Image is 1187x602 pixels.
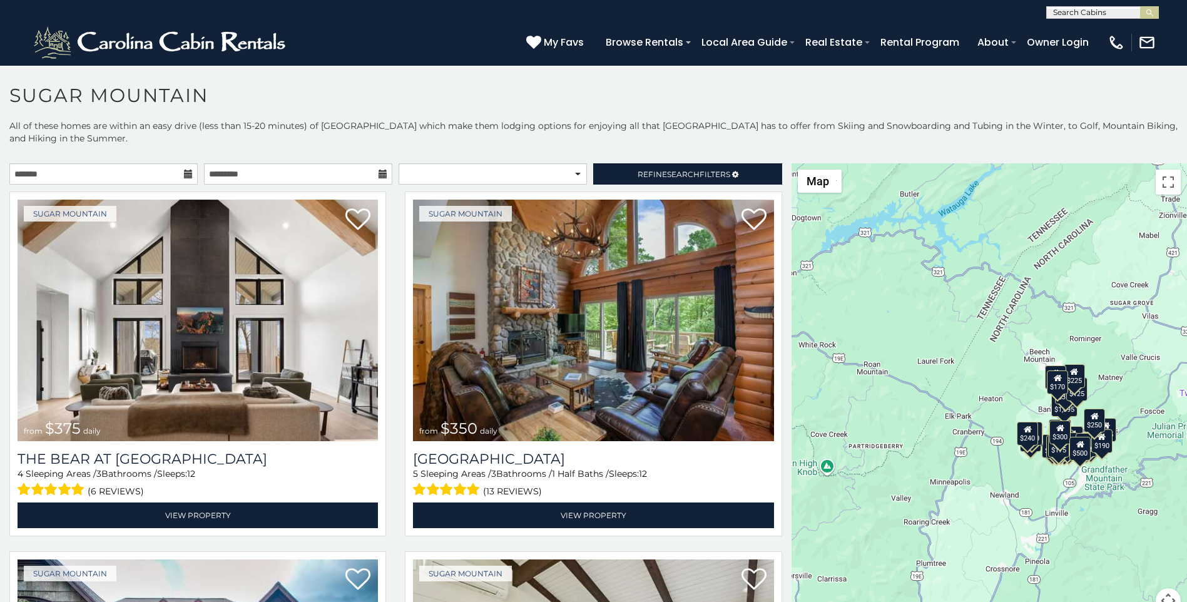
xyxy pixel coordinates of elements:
h3: The Bear At Sugar Mountain [18,451,378,467]
div: $155 [1046,434,1067,458]
span: 3 [96,468,101,479]
div: $355 [1020,427,1041,451]
a: Add to favorites [345,207,370,233]
h3: Grouse Moor Lodge [413,451,773,467]
a: Sugar Mountain [24,566,116,581]
div: $350 [1054,435,1075,459]
span: Map [807,175,829,188]
span: 1 Half Baths / [552,468,609,479]
div: $200 [1062,426,1083,450]
div: $175 [1048,434,1069,457]
img: phone-regular-white.png [1108,34,1125,51]
div: Sleeping Areas / Bathrooms / Sleeps: [413,467,773,499]
div: $240 [1045,365,1066,389]
a: Sugar Mountain [24,206,116,222]
div: $125 [1066,377,1088,401]
a: Rental Program [874,31,965,53]
div: $225 [1064,364,1085,388]
a: Add to favorites [741,567,767,593]
button: Change map style [798,170,842,193]
button: Toggle fullscreen view [1156,170,1181,195]
div: $190 [1049,419,1070,443]
span: daily [83,426,101,436]
a: Add to favorites [345,567,370,593]
div: $170 [1047,370,1068,394]
a: About [971,31,1015,53]
img: mail-regular-white.png [1138,34,1156,51]
span: 3 [491,468,496,479]
div: $1,095 [1051,393,1077,417]
span: 5 [413,468,418,479]
div: $300 [1049,420,1071,444]
div: $190 [1091,429,1113,452]
a: View Property [18,503,378,528]
div: $250 [1084,408,1105,432]
img: Grouse Moor Lodge [413,200,773,441]
a: The Bear At [GEOGRAPHIC_DATA] [18,451,378,467]
span: (13 reviews) [483,483,542,499]
a: View Property [413,503,773,528]
a: Local Area Guide [695,31,793,53]
span: from [419,426,438,436]
span: 12 [639,468,647,479]
div: $500 [1069,437,1091,461]
span: $350 [441,419,477,437]
a: Grouse Moor Lodge from $350 daily [413,200,773,441]
div: $195 [1076,433,1097,457]
span: $375 [45,419,81,437]
img: The Bear At Sugar Mountain [18,200,378,441]
a: Owner Login [1021,31,1095,53]
a: Real Estate [799,31,869,53]
a: Browse Rentals [599,31,690,53]
span: My Favs [544,34,584,50]
span: Refine Filters [638,170,730,179]
div: $240 [1017,421,1038,445]
div: $265 [1050,419,1071,443]
span: daily [480,426,497,436]
span: (6 reviews) [88,483,144,499]
img: White-1-2.png [31,24,291,61]
div: Sleeping Areas / Bathrooms / Sleeps: [18,467,378,499]
span: 4 [18,468,23,479]
div: $155 [1095,418,1116,442]
span: 12 [187,468,195,479]
span: Search [667,170,700,179]
a: Sugar Mountain [419,566,512,581]
span: from [24,426,43,436]
a: The Bear At Sugar Mountain from $375 daily [18,200,378,441]
a: Add to favorites [741,207,767,233]
div: $350 [1055,380,1076,404]
a: Sugar Mountain [419,206,512,222]
a: RefineSearchFilters [593,163,782,185]
a: [GEOGRAPHIC_DATA] [413,451,773,467]
a: My Favs [526,34,587,51]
